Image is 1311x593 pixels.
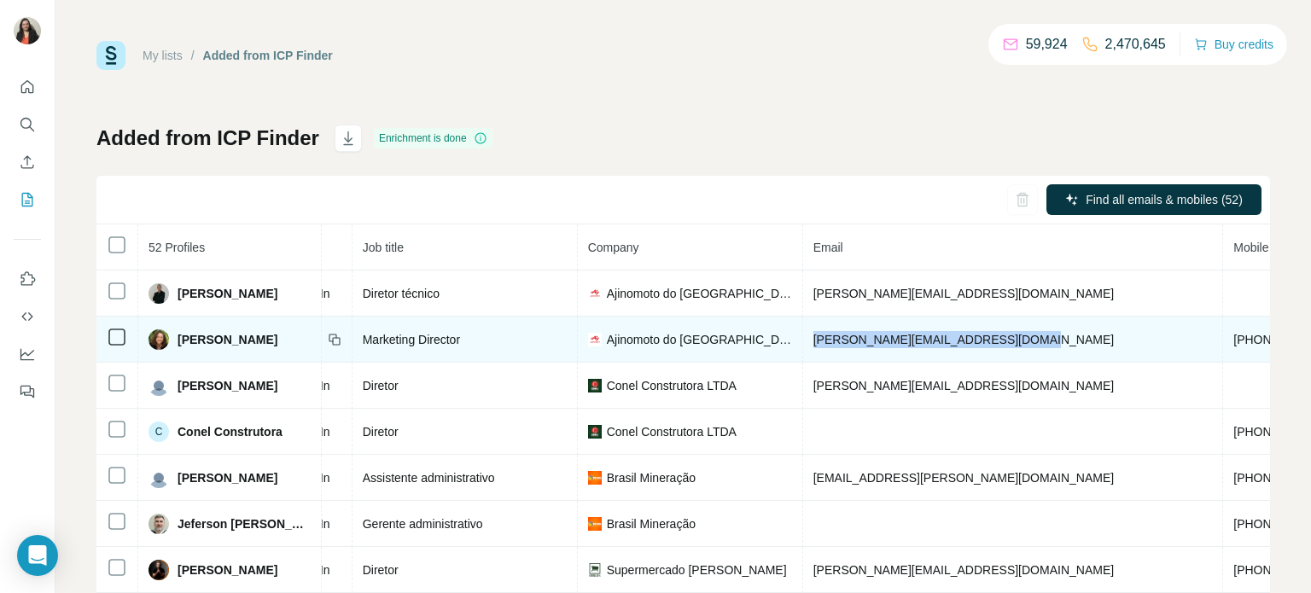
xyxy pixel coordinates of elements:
[149,329,169,350] img: Avatar
[588,333,602,346] img: company-logo
[14,376,41,407] button: Feedback
[607,285,792,302] span: Ajinomoto do [GEOGRAPHIC_DATA]
[149,514,169,534] img: Avatar
[813,563,1114,577] span: [PERSON_NAME][EMAIL_ADDRESS][DOMAIN_NAME]
[149,421,169,442] div: C
[203,47,333,64] div: Added from ICP Finder
[1086,191,1243,208] span: Find all emails & mobiles (52)
[178,515,311,532] span: Jeferson [PERSON_NAME]
[191,47,195,64] li: /
[588,563,602,577] img: company-logo
[363,379,399,392] span: Diretor
[96,125,319,152] h1: Added from ICP Finder
[178,561,277,578] span: [PERSON_NAME]
[813,471,1114,485] span: [EMAIL_ADDRESS][PERSON_NAME][DOMAIN_NAME]
[178,423,283,440] span: Conel Construtora
[588,517,602,531] img: company-logo
[96,41,125,70] img: Surfe Logo
[363,517,483,531] span: Gerente administrativo
[588,471,602,485] img: company-logo
[363,471,495,485] span: Assistente administrativo
[149,283,169,304] img: Avatar
[178,331,277,348] span: [PERSON_NAME]
[607,423,737,440] span: Conel Construtora LTDA
[14,72,41,102] button: Quick start
[17,535,58,576] div: Open Intercom Messenger
[14,301,41,332] button: Use Surfe API
[607,377,737,394] span: Conel Construtora LTDA
[1026,34,1068,55] p: 59,924
[588,379,602,392] img: company-logo
[813,287,1114,300] span: [PERSON_NAME][EMAIL_ADDRESS][DOMAIN_NAME]
[14,17,41,44] img: Avatar
[607,469,696,486] span: Brasil Mineração
[374,128,492,148] div: Enrichment is done
[14,339,41,369] button: Dashboard
[178,469,277,486] span: [PERSON_NAME]
[1233,241,1268,254] span: Mobile
[1046,184,1261,215] button: Find all emails & mobiles (52)
[363,241,404,254] span: Job title
[363,425,399,439] span: Diretor
[588,287,602,300] img: company-logo
[149,241,205,254] span: 52 Profiles
[14,109,41,140] button: Search
[813,333,1114,346] span: [PERSON_NAME][EMAIL_ADDRESS][DOMAIN_NAME]
[363,287,440,300] span: Diretor técnico
[178,285,277,302] span: [PERSON_NAME]
[607,561,787,578] span: Supermercado [PERSON_NAME]
[149,375,169,396] img: Avatar
[14,147,41,177] button: Enrich CSV
[178,377,277,394] span: [PERSON_NAME]
[14,264,41,294] button: Use Surfe on LinkedIn
[1105,34,1166,55] p: 2,470,645
[607,331,792,348] span: Ajinomoto do [GEOGRAPHIC_DATA]
[149,560,169,580] img: Avatar
[607,515,696,532] span: Brasil Mineração
[143,49,183,62] a: My lists
[14,184,41,215] button: My lists
[363,563,399,577] span: Diretor
[1194,32,1273,56] button: Buy credits
[149,468,169,488] img: Avatar
[363,333,460,346] span: Marketing Director
[813,241,843,254] span: Email
[588,425,602,439] img: company-logo
[813,379,1114,392] span: [PERSON_NAME][EMAIL_ADDRESS][DOMAIN_NAME]
[588,241,639,254] span: Company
